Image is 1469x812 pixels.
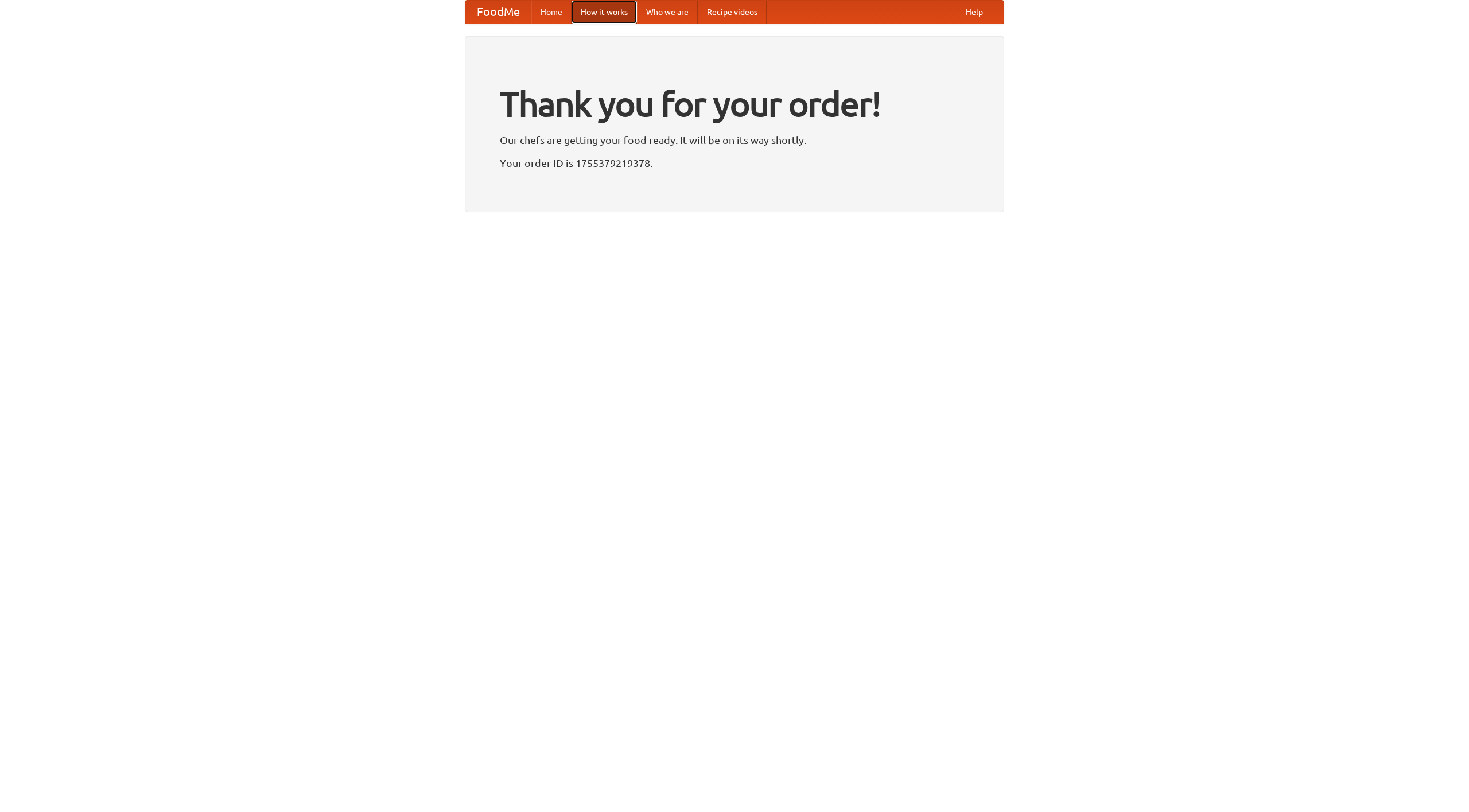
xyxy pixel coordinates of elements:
[500,76,969,131] h1: Thank you for your order!
[698,1,767,24] a: Recipe videos
[957,1,992,24] a: Help
[500,154,969,172] p: Your order ID is 1755379219378.
[572,1,637,24] a: How it works
[531,1,572,24] a: Home
[637,1,698,24] a: Who we are
[500,131,969,149] p: Our chefs are getting your food ready. It will be on its way shortly.
[465,1,531,24] a: FoodMe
